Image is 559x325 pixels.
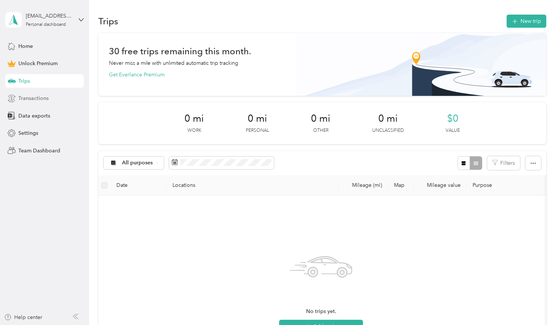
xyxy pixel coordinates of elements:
iframe: Everlance-gr Chat Button Frame [517,283,559,325]
div: [EMAIL_ADDRESS][DOMAIN_NAME] [26,12,73,20]
span: Transactions [18,94,49,102]
span: 0 mi [184,113,204,125]
span: Trips [18,77,30,85]
button: Help center [4,313,42,321]
p: Never miss a mile with unlimited automatic trip tracking [109,59,238,67]
th: Date [110,175,167,196]
p: Other [313,127,329,134]
span: Settings [18,129,38,137]
button: Filters [487,156,520,170]
span: All purposes [122,160,153,165]
span: 0 mi [378,113,398,125]
button: New trip [507,15,546,28]
div: Personal dashboard [26,22,66,27]
span: Team Dashboard [18,147,60,155]
button: Get Everlance Premium [109,71,165,79]
p: Unclassified [372,127,404,134]
th: Mileage value [414,175,467,196]
th: Map [388,175,414,196]
span: 0 mi [248,113,267,125]
p: Personal [246,127,269,134]
span: Data exports [18,112,50,120]
img: Banner [296,33,546,96]
p: Work [187,127,201,134]
h1: 30 free trips remaining this month. [109,47,251,55]
th: Locations [167,175,339,196]
span: 0 mi [311,113,330,125]
th: Mileage (mi) [339,175,388,196]
span: Unlock Premium [18,60,58,67]
h1: Trips [98,17,118,25]
span: No trips yet. [306,307,336,316]
span: Home [18,42,33,50]
span: $0 [447,113,458,125]
p: Value [446,127,460,134]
